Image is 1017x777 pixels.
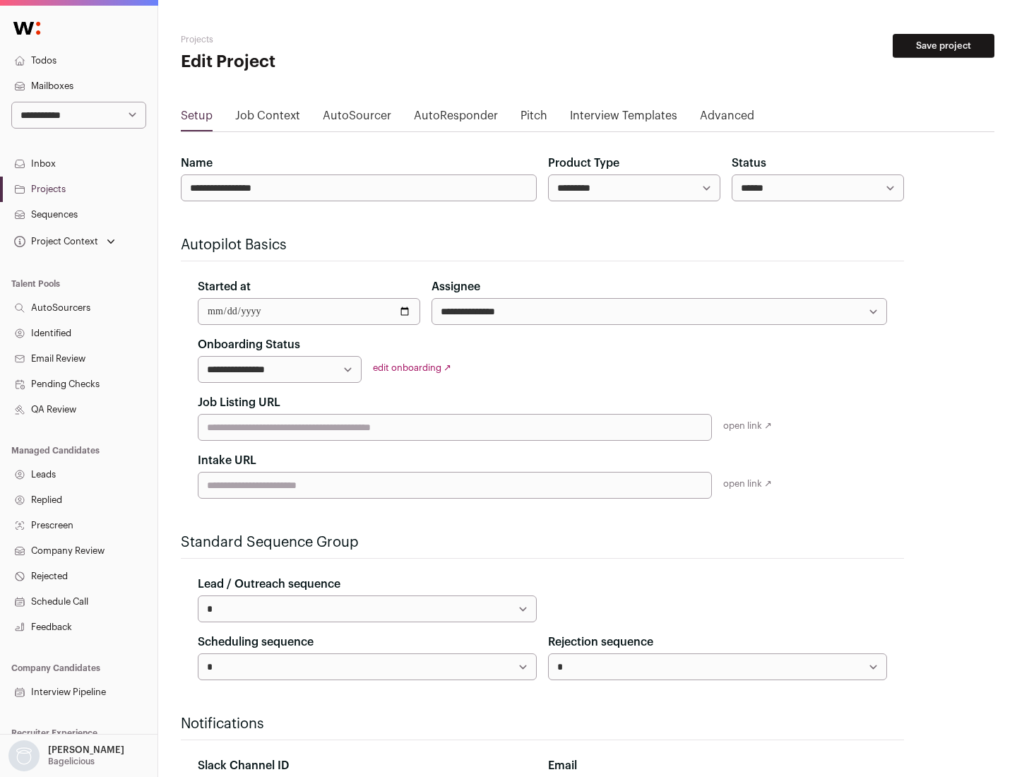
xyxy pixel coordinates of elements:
[548,634,653,651] label: Rejection sequence
[48,745,124,756] p: [PERSON_NAME]
[11,232,118,251] button: Open dropdown
[548,155,619,172] label: Product Type
[198,336,300,353] label: Onboarding Status
[373,363,451,372] a: edit onboarding ↗
[181,51,452,73] h1: Edit Project
[521,107,547,130] a: Pitch
[48,756,95,767] p: Bagelicious
[198,278,251,295] label: Started at
[432,278,480,295] label: Assignee
[181,107,213,130] a: Setup
[548,757,887,774] div: Email
[732,155,766,172] label: Status
[235,107,300,130] a: Job Context
[6,14,48,42] img: Wellfound
[181,155,213,172] label: Name
[198,452,256,469] label: Intake URL
[323,107,391,130] a: AutoSourcer
[181,714,904,734] h2: Notifications
[570,107,677,130] a: Interview Templates
[6,740,127,771] button: Open dropdown
[181,235,904,255] h2: Autopilot Basics
[198,394,280,411] label: Job Listing URL
[414,107,498,130] a: AutoResponder
[8,740,40,771] img: nopic.png
[181,34,452,45] h2: Projects
[198,757,289,774] label: Slack Channel ID
[198,576,340,593] label: Lead / Outreach sequence
[11,236,98,247] div: Project Context
[700,107,754,130] a: Advanced
[198,634,314,651] label: Scheduling sequence
[181,533,904,552] h2: Standard Sequence Group
[893,34,994,58] button: Save project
